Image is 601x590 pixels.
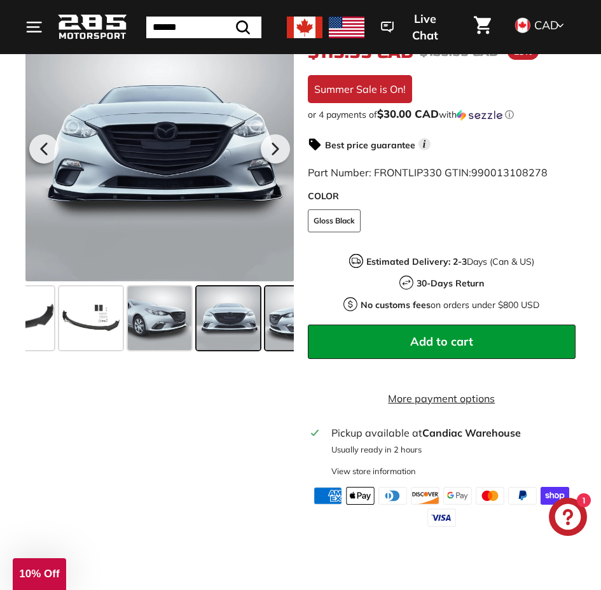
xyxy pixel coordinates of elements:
[427,509,456,526] img: visa
[541,487,569,505] img: shopify_pay
[361,299,539,312] p: on orders under $800 USD
[466,6,499,49] a: Cart
[422,426,521,439] strong: Candiac Warehouse
[331,425,572,440] div: Pickup available at
[308,190,576,203] label: COLOR
[146,17,261,38] input: Search
[377,107,439,120] span: $30.00 CAD
[364,3,466,51] button: Live Chat
[308,108,576,121] div: or 4 payments of with
[308,166,548,179] span: Part Number: FRONTLIP330 GTIN:
[534,18,558,32] span: CAD
[57,12,127,42] img: Logo_285_Motorsport_areodynamics_components
[418,138,431,150] span: i
[308,325,576,359] button: Add to cart
[19,568,59,580] span: 10% Off
[417,277,484,289] strong: 30-Days Return
[400,11,450,43] span: Live Chat
[325,139,415,151] strong: Best price guarantee
[308,41,413,63] span: $119.99 CAD
[410,334,473,349] span: Add to cart
[361,299,431,311] strong: No customs fees
[366,256,467,267] strong: Estimated Delivery: 2-3
[476,487,504,505] img: master
[411,487,439,505] img: discover
[13,558,66,590] div: 10% Off
[471,166,548,179] span: 990013108278
[443,487,472,505] img: google_pay
[308,108,576,121] div: or 4 payments of$30.00 CADwithSezzle Click to learn more about Sezzle
[308,391,576,406] a: More payment options
[457,109,502,121] img: Sezzle
[314,487,342,505] img: american_express
[378,487,407,505] img: diners_club
[331,465,416,477] div: View store information
[346,487,375,505] img: apple_pay
[366,255,534,269] p: Days (Can & US)
[545,498,591,539] inbox-online-store-chat: Shopify online store chat
[308,75,412,103] div: Summer Sale is On!
[331,444,572,456] p: Usually ready in 2 hours
[508,487,537,505] img: paypal
[420,44,498,60] span: $159.99 CAD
